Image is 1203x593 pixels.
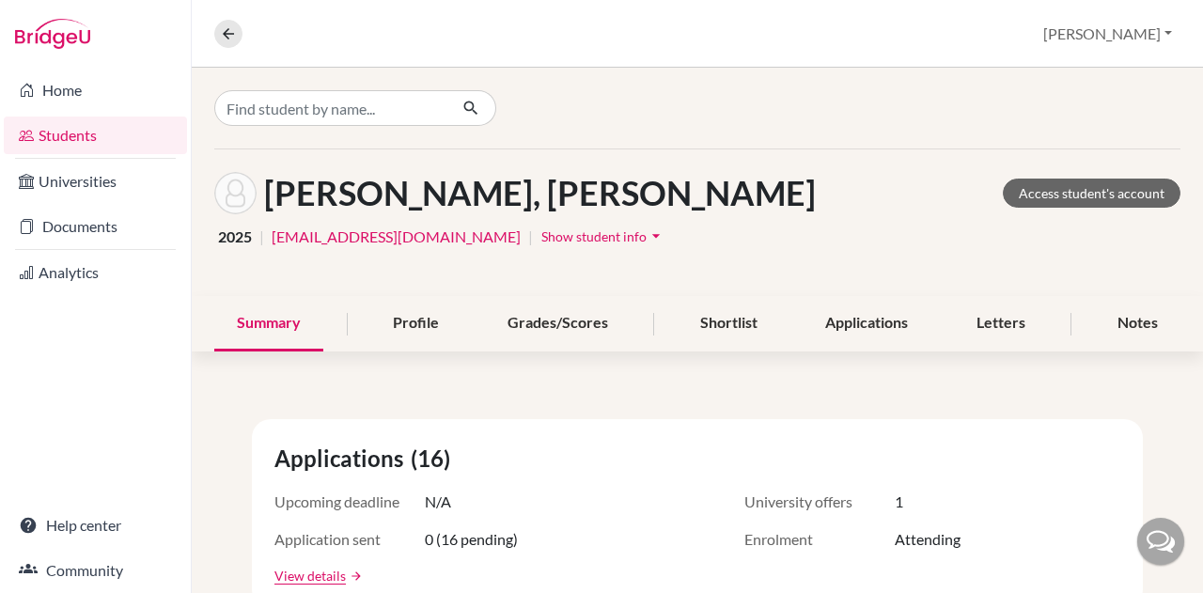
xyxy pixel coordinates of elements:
[214,90,447,126] input: Find student by name...
[274,528,425,551] span: Application sent
[678,296,780,351] div: Shortlist
[647,226,665,245] i: arrow_drop_down
[4,254,187,291] a: Analytics
[15,19,90,49] img: Bridge-U
[411,442,458,476] span: (16)
[744,491,895,513] span: University offers
[1095,296,1180,351] div: Notes
[1035,16,1180,52] button: [PERSON_NAME]
[272,226,521,248] a: [EMAIL_ADDRESS][DOMAIN_NAME]
[954,296,1048,351] div: Letters
[259,226,264,248] span: |
[218,226,252,248] span: 2025
[4,71,187,109] a: Home
[274,491,425,513] span: Upcoming deadline
[4,552,187,589] a: Community
[895,491,903,513] span: 1
[803,296,930,351] div: Applications
[540,222,666,251] button: Show student infoarrow_drop_down
[4,163,187,200] a: Universities
[425,491,451,513] span: N/A
[370,296,461,351] div: Profile
[1003,179,1180,208] a: Access student's account
[541,228,647,244] span: Show student info
[744,528,895,551] span: Enrolment
[274,442,411,476] span: Applications
[274,566,346,585] a: View details
[425,528,518,551] span: 0 (16 pending)
[4,208,187,245] a: Documents
[4,507,187,544] a: Help center
[895,528,961,551] span: Attending
[346,570,363,583] a: arrow_forward
[528,226,533,248] span: |
[4,117,187,154] a: Students
[264,173,816,213] h1: [PERSON_NAME], [PERSON_NAME]
[485,296,631,351] div: Grades/Scores
[214,172,257,214] img: Ágnes Zdeborsky-Vadász's avatar
[214,296,323,351] div: Summary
